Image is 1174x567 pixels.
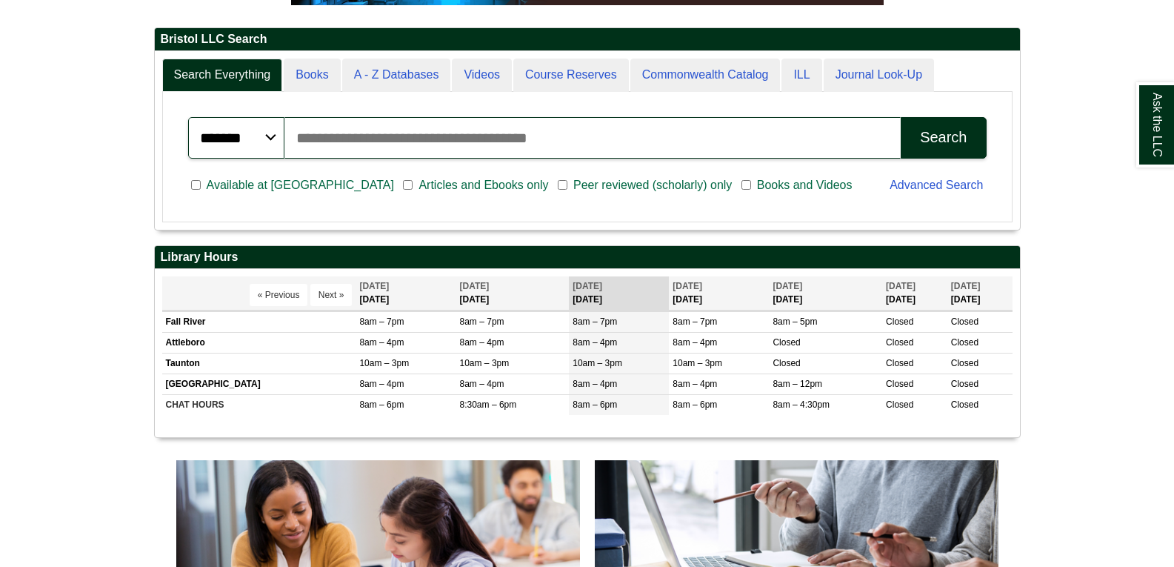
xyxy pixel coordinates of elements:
span: 8:30am – 6pm [460,399,517,410]
span: 8am – 12pm [773,379,822,389]
th: [DATE] [356,276,456,310]
span: 8am – 4pm [573,337,617,348]
span: [DATE] [773,281,802,291]
span: 8am – 5pm [773,316,817,327]
button: « Previous [250,284,308,306]
h2: Library Hours [155,246,1020,269]
span: Closed [951,399,978,410]
div: Search [920,129,967,146]
a: A - Z Databases [342,59,451,92]
span: [DATE] [673,281,702,291]
span: Closed [886,379,913,389]
span: Closed [773,358,800,368]
th: [DATE] [669,276,769,310]
span: Closed [886,337,913,348]
span: 8am – 7pm [460,316,504,327]
a: Videos [452,59,512,92]
button: Next » [310,284,353,306]
span: 8am – 4pm [573,379,617,389]
span: 8am – 7pm [573,316,617,327]
span: Closed [951,316,978,327]
td: CHAT HOURS [162,395,356,416]
a: Course Reserves [513,59,629,92]
span: 8am – 7pm [359,316,404,327]
span: [DATE] [886,281,915,291]
span: 8am – 7pm [673,316,717,327]
span: [DATE] [460,281,490,291]
span: 10am – 3pm [573,358,622,368]
a: Advanced Search [890,179,983,191]
span: 8am – 4pm [460,337,504,348]
span: Closed [886,399,913,410]
span: 10am – 3pm [460,358,510,368]
span: 8am – 4:30pm [773,399,830,410]
th: [DATE] [769,276,882,310]
td: Attleboro [162,332,356,353]
a: ILL [781,59,821,92]
th: [DATE] [947,276,1013,310]
span: [DATE] [359,281,389,291]
span: [DATE] [573,281,602,291]
a: Commonwealth Catalog [630,59,781,92]
input: Articles and Ebooks only [403,179,413,192]
th: [DATE] [456,276,570,310]
span: 8am – 4pm [359,337,404,348]
input: Books and Videos [741,179,751,192]
span: Closed [951,379,978,389]
span: 8am – 6pm [359,399,404,410]
span: 10am – 3pm [673,358,722,368]
a: Journal Look-Up [824,59,934,92]
td: Fall River [162,311,356,332]
span: Closed [951,337,978,348]
td: Taunton [162,354,356,374]
span: Available at [GEOGRAPHIC_DATA] [201,176,400,194]
span: 8am – 4pm [673,379,717,389]
input: Available at [GEOGRAPHIC_DATA] [191,179,201,192]
th: [DATE] [882,276,947,310]
h2: Bristol LLC Search [155,28,1020,51]
span: 10am – 3pm [359,358,409,368]
span: 8am – 4pm [460,379,504,389]
span: Closed [773,337,800,348]
td: [GEOGRAPHIC_DATA] [162,374,356,395]
a: Books [284,59,340,92]
button: Search [901,117,986,159]
span: Closed [951,358,978,368]
span: Articles and Ebooks only [413,176,554,194]
input: Peer reviewed (scholarly) only [558,179,567,192]
span: 8am – 6pm [573,399,617,410]
span: 8am – 4pm [673,337,717,348]
span: Books and Videos [751,176,858,194]
span: [DATE] [951,281,981,291]
span: Peer reviewed (scholarly) only [567,176,738,194]
span: 8am – 6pm [673,399,717,410]
th: [DATE] [569,276,669,310]
a: Search Everything [162,59,283,92]
span: Closed [886,358,913,368]
span: Closed [886,316,913,327]
span: 8am – 4pm [359,379,404,389]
